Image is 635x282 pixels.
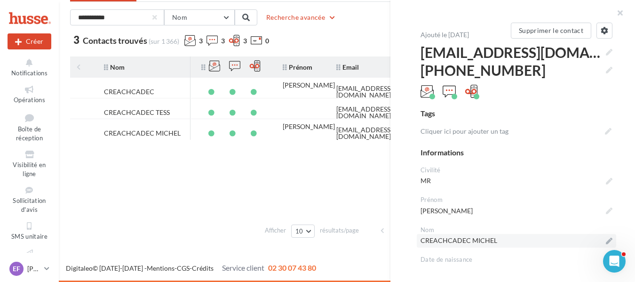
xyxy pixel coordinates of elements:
[147,264,175,272] a: Mentions
[149,37,179,45] span: (sur 1 366)
[268,263,316,272] span: 02 30 07 43 80
[11,233,48,240] span: SMS unitaire
[320,226,359,235] span: résultats/page
[73,35,79,45] span: 3
[336,63,359,71] span: Email
[336,106,420,119] div: [EMAIL_ADDRESS][DOMAIN_NAME]
[265,226,286,235] span: Afficher
[421,204,612,218] span: [PERSON_NAME]
[265,36,269,46] span: 0
[8,183,51,215] a: Sollicitation d'avis
[11,69,48,77] span: Notifications
[66,264,316,272] span: © [DATE]-[DATE] - - -
[262,12,340,23] button: Recherche avancée
[172,13,187,21] span: Nom
[421,174,612,187] span: MR
[421,127,601,136] p: Cliquer ici pour ajouter un tag
[8,260,51,278] a: EF [PERSON_NAME]
[336,127,420,140] div: [EMAIL_ADDRESS][DOMAIN_NAME]
[421,108,612,119] div: Tags
[421,147,612,158] div: Informations
[8,246,51,269] a: Campagnes
[421,234,612,247] span: CREACHCADEC MICHEL
[421,255,612,264] div: Date de naissance
[221,36,225,46] span: 3
[336,85,420,98] div: [EMAIL_ADDRESS][DOMAIN_NAME]
[421,31,469,39] span: Ajouté le [DATE]
[8,33,51,49] div: Nouvelle campagne
[295,227,303,235] span: 10
[421,43,612,61] span: [EMAIL_ADDRESS][DOMAIN_NAME]
[13,264,20,274] span: EF
[8,110,51,144] a: Boîte de réception
[177,264,190,272] a: CGS
[8,147,51,179] a: Visibilité en ligne
[27,264,40,274] p: [PERSON_NAME]
[222,263,264,272] span: Service client
[104,130,181,137] div: CREACHCADEC MICHEL
[421,226,612,234] div: Nom
[83,35,147,46] span: Contacts trouvés
[199,36,203,46] span: 3
[13,161,46,177] span: Visibilité en ligne
[164,9,235,25] button: Nom
[291,225,315,238] button: 10
[283,123,335,130] div: [PERSON_NAME]
[8,82,51,105] a: Opérations
[8,33,51,49] button: Créer
[283,82,335,89] div: [PERSON_NAME]
[243,36,247,46] span: 3
[603,250,626,273] iframe: Intercom live chat
[8,56,51,79] button: Notifications
[66,264,93,272] a: Digitaleo
[13,197,46,213] span: Sollicitation d'avis
[8,219,51,242] a: SMS unitaire
[421,61,612,79] span: [PHONE_NUMBER]
[511,23,591,39] button: Supprimer le contact
[16,125,43,142] span: Boîte de réception
[283,63,312,71] span: Prénom
[421,166,612,175] div: Civilité
[421,195,612,204] div: Prénom
[192,264,214,272] a: Crédits
[104,63,125,71] span: Nom
[104,109,170,116] div: CREACHCADEC TESS
[104,89,154,95] div: CREACHCADEC
[14,96,45,104] span: Opérations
